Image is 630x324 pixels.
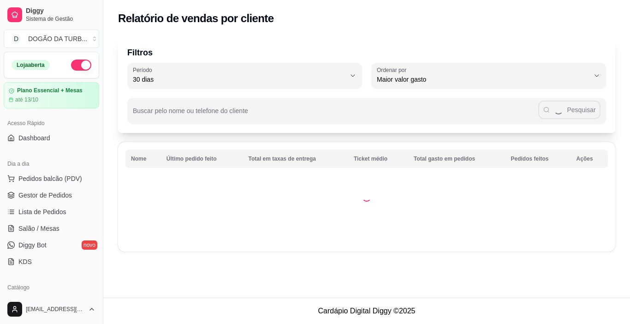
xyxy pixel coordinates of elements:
span: Salão / Mesas [18,224,59,233]
span: Sistema de Gestão [26,15,95,23]
span: Diggy Bot [18,240,47,250]
div: DOGÃO DA TURB ... [28,34,87,43]
button: Ordenar porMaior valor gasto [371,63,606,89]
footer: Cardápio Digital Diggy © 2025 [103,298,630,324]
span: KDS [18,257,32,266]
a: Diggy Botnovo [4,238,99,252]
div: Acesso Rápido [4,116,99,131]
div: Dia a dia [4,156,99,171]
a: Dashboard [4,131,99,145]
span: Dashboard [18,133,50,143]
div: Loading [362,192,371,202]
a: DiggySistema de Gestão [4,4,99,26]
label: Ordenar por [377,66,410,74]
a: Plano Essencial + Mesasaté 13/10 [4,82,99,108]
span: Diggy [26,7,95,15]
span: Pedidos balcão (PDV) [18,174,82,183]
button: Pedidos balcão (PDV) [4,171,99,186]
span: D [12,34,21,43]
article: até 13/10 [15,96,38,103]
div: Loja aberta [12,60,50,70]
article: Plano Essencial + Mesas [17,87,83,94]
button: Select a team [4,30,99,48]
span: Lista de Pedidos [18,207,66,216]
button: Alterar Status [71,60,91,71]
a: Gestor de Pedidos [4,188,99,203]
a: KDS [4,254,99,269]
span: Maior valor gasto [377,75,589,84]
label: Período [133,66,155,74]
button: Período30 dias [127,63,362,89]
p: Filtros [127,46,606,59]
span: Gestor de Pedidos [18,191,72,200]
span: 30 dias [133,75,345,84]
button: [EMAIL_ADDRESS][DOMAIN_NAME] [4,298,99,320]
h2: Relatório de vendas por cliente [118,11,274,26]
input: Buscar pelo nome ou telefone do cliente [133,110,538,119]
span: [EMAIL_ADDRESS][DOMAIN_NAME] [26,306,84,313]
a: Salão / Mesas [4,221,99,236]
a: Lista de Pedidos [4,204,99,219]
div: Catálogo [4,280,99,295]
